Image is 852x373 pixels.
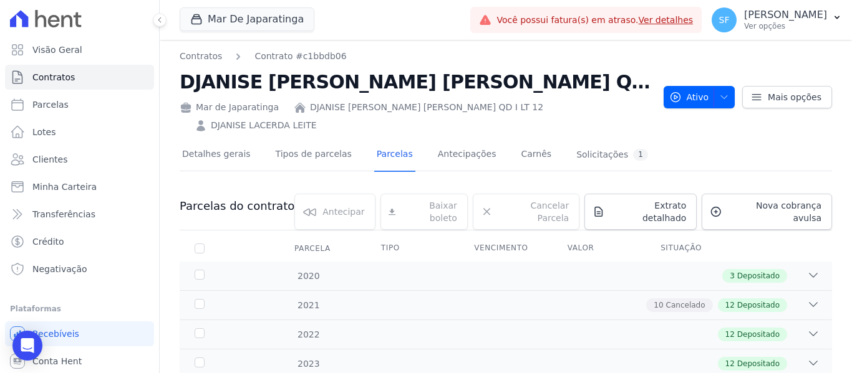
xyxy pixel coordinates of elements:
p: Ver opções [744,21,827,31]
div: Mar de Japaratinga [180,101,279,114]
a: Negativação [5,257,154,281]
h2: DJANISE [PERSON_NAME] [PERSON_NAME] QD I LT 12 [180,68,654,96]
span: Lotes [32,126,56,138]
a: Ver detalhes [639,15,694,25]
span: 10 [654,300,663,311]
a: Parcelas [5,92,154,117]
a: Detalhes gerais [180,139,253,172]
a: Parcelas [374,139,415,172]
th: Tipo [366,235,459,262]
span: 3 [730,270,735,281]
a: DJANISE LACERDA LEITE [211,119,317,132]
span: Ativo [669,86,709,108]
span: Você possui fatura(s) em atraso. [496,14,693,27]
a: Contratos [180,50,222,63]
span: Transferências [32,208,95,220]
div: Parcela [279,236,346,261]
span: 12 [725,329,735,340]
span: Clientes [32,153,67,166]
span: Nova cobrança avulsa [727,199,821,224]
a: Contrato #c1bbdb06 [254,50,346,63]
span: Mais opções [768,91,821,103]
div: Solicitações [576,149,648,161]
span: Depositado [737,358,780,369]
button: SF [PERSON_NAME] Ver opções [702,2,852,37]
span: Cancelado [666,300,705,311]
a: Carnês [518,139,554,172]
a: Antecipações [435,139,499,172]
span: Contratos [32,71,75,83]
div: Plataformas [10,301,149,316]
th: Vencimento [459,235,552,262]
a: Extrato detalhado [584,194,697,230]
span: 12 [725,358,735,369]
p: [PERSON_NAME] [744,9,827,21]
span: 12 [725,300,735,311]
a: Solicitações1 [574,139,651,172]
a: Nova cobrança avulsa [702,194,832,230]
span: Crédito [32,235,64,248]
nav: Breadcrumb [180,50,654,63]
a: Tipos de parcelas [273,139,354,172]
a: Transferências [5,202,154,227]
a: Clientes [5,147,154,172]
button: Mar De Japaratinga [180,7,314,31]
span: Negativação [32,263,87,275]
span: Depositado [737,300,780,311]
th: Situação [646,235,738,262]
span: Extrato detalhado [610,199,687,224]
nav: Breadcrumb [180,50,347,63]
a: Visão Geral [5,37,154,62]
a: DJANISE [PERSON_NAME] [PERSON_NAME] QD I LT 12 [310,101,543,114]
div: 1 [633,149,648,161]
a: Minha Carteira [5,174,154,199]
span: Visão Geral [32,44,82,56]
a: Recebíveis [5,321,154,346]
span: Depositado [737,329,780,340]
th: Valor [553,235,646,262]
span: Minha Carteira [32,181,97,193]
a: Contratos [5,65,154,90]
span: Depositado [737,270,780,281]
span: Parcelas [32,98,69,111]
a: Crédito [5,229,154,254]
span: SF [719,16,730,24]
a: Lotes [5,120,154,144]
div: Open Intercom Messenger [12,331,42,361]
a: Mais opções [742,86,832,108]
span: Recebíveis [32,328,79,340]
h3: Parcelas do contrato [180,199,294,214]
button: Ativo [664,86,735,108]
span: Conta Hent [32,355,82,367]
